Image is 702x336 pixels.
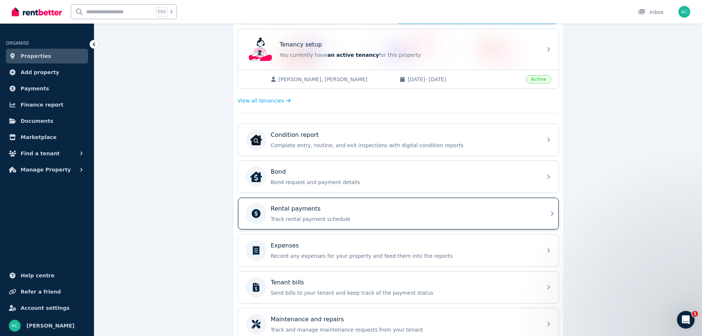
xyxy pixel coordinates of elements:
[12,6,62,17] img: RentBetter
[21,271,55,280] span: Help centre
[526,75,551,83] span: Active
[27,321,74,330] span: [PERSON_NAME]
[6,284,88,299] a: Refer a friend
[249,38,272,61] img: Tenancy setup
[408,76,521,83] span: [DATE] - [DATE]
[271,278,304,287] p: Tenant bills
[21,100,63,109] span: Finance report
[6,130,88,145] a: Marketplace
[279,76,392,83] span: [PERSON_NAME], [PERSON_NAME]
[21,52,51,60] span: Properties
[238,97,291,104] a: View all tenancies
[6,81,88,96] a: Payments
[9,320,21,332] img: Annemaree Colagiuri
[250,134,262,146] img: Condition report
[678,6,690,18] img: Annemaree Colagiuri
[638,8,664,16] div: Inbox
[21,133,56,142] span: Marketplace
[328,52,379,58] span: an active tenancy
[271,204,321,213] p: Rental payments
[21,304,70,312] span: Account settings
[238,124,559,156] a: Condition reportCondition reportComplete entry, routine, and exit inspections with digital condit...
[271,326,538,333] p: Track and manage maintenance requests from your tenant
[238,235,559,266] a: ExpensesRecord any expenses for your property and feed them into the reports
[6,114,88,128] a: Documents
[21,84,49,93] span: Payments
[170,9,173,15] span: k
[6,65,88,80] a: Add property
[271,252,538,260] p: Record any expenses for your property and feed them into the reports
[238,271,559,303] a: Tenant billsSend bills to your tenant and keep track of the payment status
[280,51,538,59] p: You currently have for this property
[280,40,322,49] p: Tenancy setup
[6,146,88,161] button: Find a tenant
[21,165,71,174] span: Manage Property
[6,41,29,46] span: ORGANISE
[21,68,59,77] span: Add property
[6,97,88,112] a: Finance report
[271,315,344,324] p: Maintenance and repairs
[271,215,538,223] p: Track rental payment schedule
[6,162,88,177] button: Manage Property
[238,198,559,229] a: Rental paymentsTrack rental payment schedule
[271,131,319,139] p: Condition report
[692,311,698,317] span: 1
[6,49,88,63] a: Properties
[6,268,88,283] a: Help centre
[21,149,60,158] span: Find a tenant
[271,142,538,149] p: Complete entry, routine, and exit inspections with digital condition reports
[238,161,559,193] a: BondBondBond request and payment details
[6,301,88,315] a: Account settings
[238,97,284,104] span: View all tenancies
[250,171,262,183] img: Bond
[271,167,286,176] p: Bond
[271,179,538,186] p: Bond request and payment details
[21,287,61,296] span: Refer a friend
[238,29,559,70] a: Tenancy setupTenancy setupYou currently havean active tenancyfor this property
[271,241,299,250] p: Expenses
[21,117,53,125] span: Documents
[271,289,538,297] p: Send bills to your tenant and keep track of the payment status
[156,7,167,17] span: Ctrl
[677,311,695,329] iframe: Intercom live chat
